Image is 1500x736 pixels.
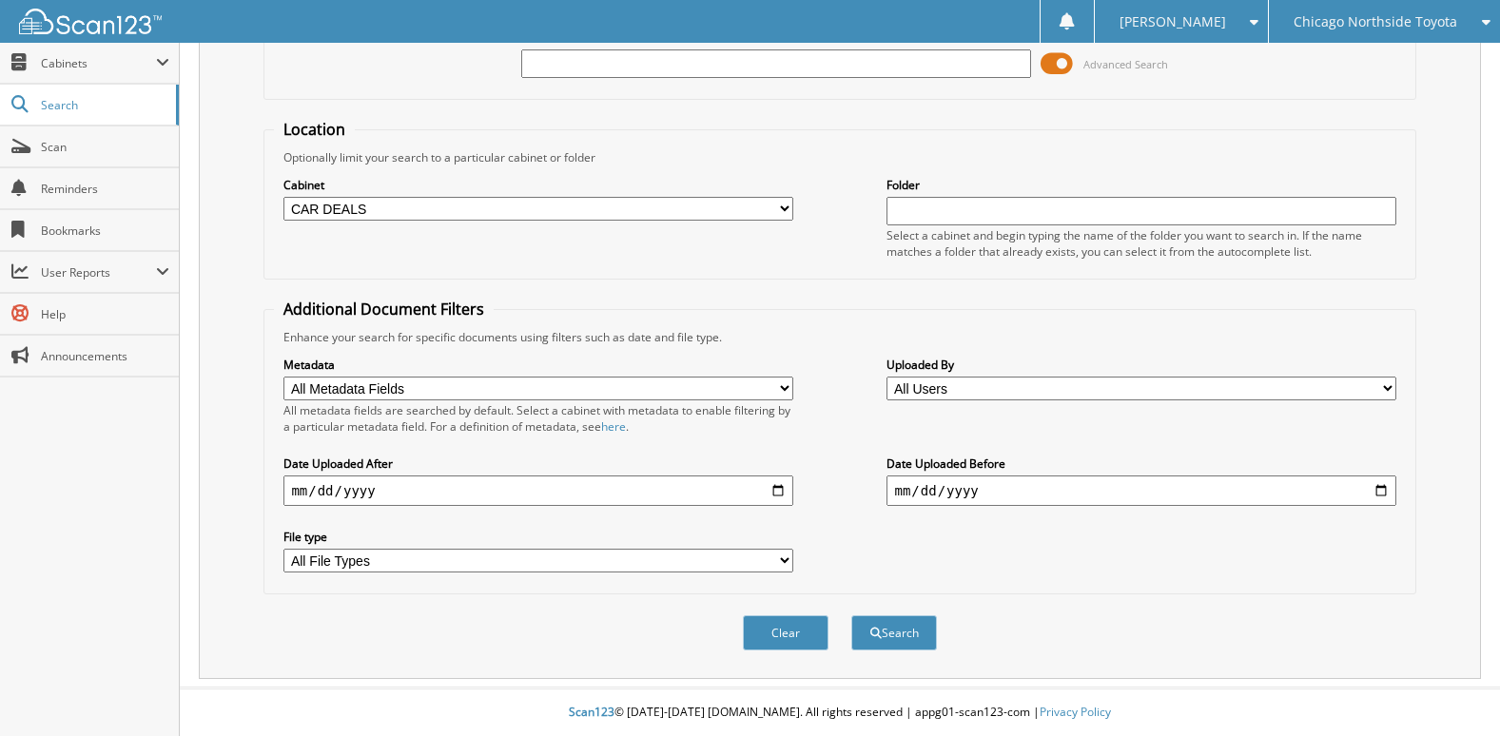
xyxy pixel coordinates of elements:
[41,97,166,113] span: Search
[19,9,162,34] img: scan123-logo-white.svg
[886,475,1395,506] input: end
[886,177,1395,193] label: Folder
[569,704,614,720] span: Scan123
[1294,16,1457,28] span: Chicago Northside Toyota
[601,418,626,435] a: here
[274,329,1405,345] div: Enhance your search for specific documents using filters such as date and file type.
[41,223,169,239] span: Bookmarks
[886,357,1395,373] label: Uploaded By
[41,264,156,281] span: User Reports
[274,119,355,140] legend: Location
[283,475,792,506] input: start
[851,615,937,650] button: Search
[283,455,792,472] label: Date Uploaded After
[41,55,156,71] span: Cabinets
[283,402,792,435] div: All metadata fields are searched by default. Select a cabinet with metadata to enable filtering b...
[41,348,169,364] span: Announcements
[1120,16,1226,28] span: [PERSON_NAME]
[283,529,792,545] label: File type
[283,357,792,373] label: Metadata
[283,177,792,193] label: Cabinet
[1405,645,1500,736] iframe: Chat Widget
[743,615,828,650] button: Clear
[180,689,1500,736] div: © [DATE]-[DATE] [DOMAIN_NAME]. All rights reserved | appg01-scan123-com |
[274,299,494,320] legend: Additional Document Filters
[886,455,1395,472] label: Date Uploaded Before
[41,306,169,322] span: Help
[41,181,169,197] span: Reminders
[1040,704,1111,720] a: Privacy Policy
[886,227,1395,260] div: Select a cabinet and begin typing the name of the folder you want to search in. If the name match...
[41,139,169,155] span: Scan
[1083,57,1168,71] span: Advanced Search
[274,149,1405,165] div: Optionally limit your search to a particular cabinet or folder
